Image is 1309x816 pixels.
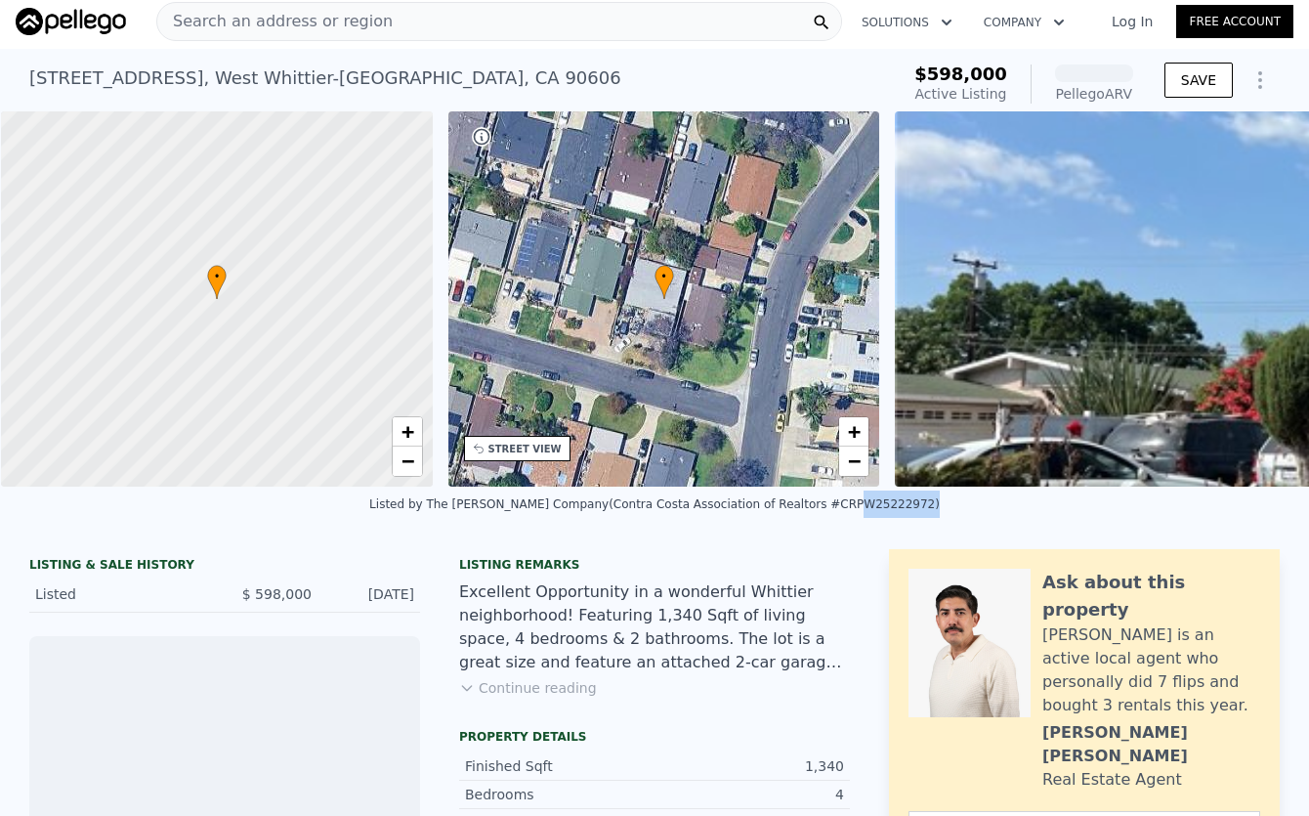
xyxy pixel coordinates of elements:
div: Pellego ARV [1055,84,1133,104]
div: Finished Sqft [465,756,654,776]
span: Search an address or region [157,10,393,33]
div: [DATE] [327,584,414,604]
a: Free Account [1176,5,1293,38]
div: Listed [35,584,209,604]
div: Excellent Opportunity in a wonderful Whittier neighborhood! Featuring 1,340 Sqft of living space,... [459,580,850,674]
button: Company [968,5,1080,40]
div: • [654,265,674,299]
div: Property details [459,729,850,745]
button: Continue reading [459,678,597,698]
div: 1,340 [654,756,844,776]
span: − [401,449,413,473]
div: • [207,265,227,299]
a: Log In [1088,12,1176,31]
button: Solutions [846,5,968,40]
div: [STREET_ADDRESS] , West Whittier-[GEOGRAPHIC_DATA] , CA 90606 [29,64,621,92]
button: Show Options [1241,61,1280,100]
img: Pellego [16,8,126,35]
div: [PERSON_NAME] [PERSON_NAME] [1042,721,1260,768]
button: SAVE [1164,63,1233,98]
a: Zoom out [839,447,868,476]
div: Listed by The [PERSON_NAME] Company (Contra Costa Association of Realtors #CRPW25222972) [369,497,940,511]
div: 4 [654,785,844,804]
a: Zoom out [393,447,422,476]
a: Zoom in [839,417,868,447]
div: LISTING & SALE HISTORY [29,557,420,577]
div: Listing remarks [459,557,850,573]
span: Active Listing [915,86,1007,102]
div: [PERSON_NAME] is an active local agent who personally did 7 flips and bought 3 rentals this year. [1042,623,1260,717]
div: Ask about this property [1042,569,1260,623]
div: STREET VIEW [488,442,562,456]
span: • [654,268,674,285]
span: $ 598,000 [242,586,312,602]
span: + [401,419,413,444]
span: • [207,268,227,285]
span: $598,000 [914,64,1007,84]
div: Bedrooms [465,785,654,804]
div: Real Estate Agent [1042,768,1182,792]
span: − [848,449,861,473]
a: Zoom in [393,417,422,447]
span: + [848,419,861,444]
